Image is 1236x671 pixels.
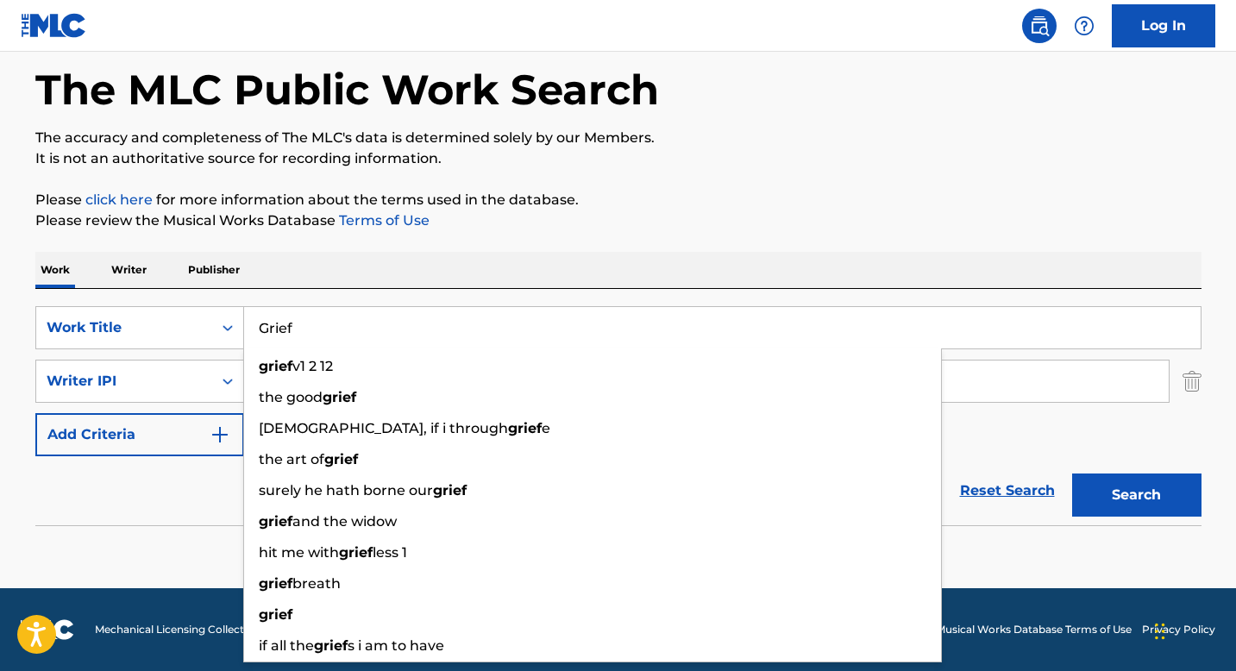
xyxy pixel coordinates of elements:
strong: grief [259,606,292,623]
div: Work Title [47,317,202,338]
span: v1 2 12 [292,358,333,374]
p: It is not an authoritative source for recording information. [35,148,1201,169]
span: [DEMOGRAPHIC_DATA], if i through [259,420,508,436]
span: e [542,420,550,436]
p: Work [35,252,75,288]
span: less 1 [373,544,407,561]
strong: grief [314,637,348,654]
span: s i am to have [348,637,444,654]
p: Please review the Musical Works Database [35,210,1201,231]
span: hit me with [259,544,339,561]
strong: grief [259,358,292,374]
strong: grief [324,451,358,467]
form: Search Form [35,306,1201,525]
iframe: Chat Widget [1150,588,1236,671]
h1: The MLC Public Work Search [35,64,659,116]
strong: grief [339,544,373,561]
p: The accuracy and completeness of The MLC's data is determined solely by our Members. [35,128,1201,148]
img: Delete Criterion [1183,360,1201,403]
span: if all the [259,637,314,654]
span: the art of [259,451,324,467]
a: Reset Search [951,472,1063,510]
p: Writer [106,252,152,288]
strong: grief [259,575,292,592]
button: Add Criteria [35,413,244,456]
a: Privacy Policy [1142,622,1215,637]
strong: grief [323,389,356,405]
a: click here [85,191,153,208]
strong: grief [433,482,467,499]
span: breath [292,575,341,592]
a: Musical Works Database Terms of Use [936,622,1132,637]
div: Writer IPI [47,371,202,392]
p: Publisher [183,252,245,288]
span: and the widow [292,513,397,530]
a: Terms of Use [336,212,430,229]
img: MLC Logo [21,13,87,38]
img: logo [21,619,74,640]
span: the good [259,389,323,405]
img: search [1029,16,1050,36]
span: surely he hath borne our [259,482,433,499]
a: Public Search [1022,9,1057,43]
img: 9d2ae6d4665cec9f34b9.svg [210,424,230,445]
a: Log In [1112,4,1215,47]
button: Search [1072,473,1201,517]
div: Help [1067,9,1101,43]
span: Mechanical Licensing Collective © 2025 [95,622,295,637]
strong: grief [259,513,292,530]
div: Drag [1155,605,1165,657]
img: help [1074,16,1095,36]
p: Please for more information about the terms used in the database. [35,190,1201,210]
strong: grief [508,420,542,436]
